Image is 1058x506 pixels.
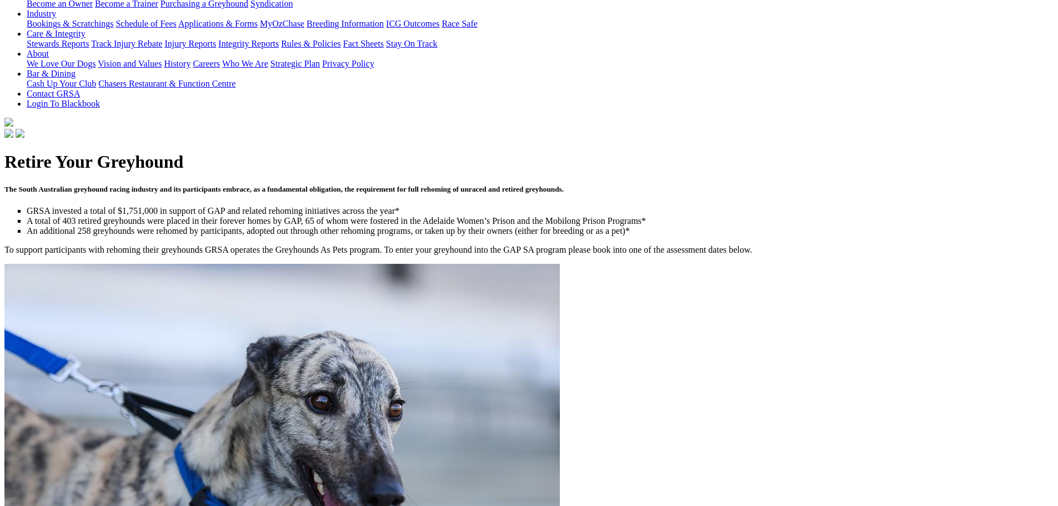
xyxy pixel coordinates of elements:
a: Track Injury Rebate [91,39,162,48]
a: Fact Sheets [343,39,384,48]
a: Race Safe [442,19,477,28]
a: Stewards Reports [27,39,89,48]
a: About [27,49,49,58]
a: Cash Up Your Club [27,79,96,88]
a: We Love Our Dogs [27,59,96,68]
a: Integrity Reports [218,39,279,48]
a: Bar & Dining [27,69,76,78]
h1: Retire Your Greyhound [4,152,1054,172]
a: Rules & Policies [281,39,341,48]
a: Injury Reports [164,39,216,48]
img: facebook.svg [4,129,13,138]
a: Chasers Restaurant & Function Centre [98,79,235,88]
h5: The South Australian greyhound racing industry and its participants embrace, as a fundamental obl... [4,185,1054,194]
a: History [164,59,190,68]
a: MyOzChase [260,19,304,28]
a: Who We Are [222,59,268,68]
a: Care & Integrity [27,29,86,38]
div: Care & Integrity [27,39,1054,49]
a: Schedule of Fees [116,19,176,28]
a: Bookings & Scratchings [27,19,113,28]
div: About [27,59,1054,69]
a: Vision and Values [98,59,162,68]
a: Careers [193,59,220,68]
a: Industry [27,9,56,18]
li: An additional 258 greyhounds were rehomed by participants, adopted out through other rehoming pro... [27,226,1054,236]
li: A total of 403 retired greyhounds were placed in their forever homes by GAP, 65 of whom were fost... [27,216,1054,226]
a: Breeding Information [307,19,384,28]
a: Privacy Policy [322,59,374,68]
div: Bar & Dining [27,79,1054,89]
a: Strategic Plan [270,59,320,68]
div: Industry [27,19,1054,29]
p: To support participants with rehoming their greyhounds GRSA operates the Greyhounds As Pets progr... [4,245,1054,255]
a: Login To Blackbook [27,99,100,108]
a: ICG Outcomes [386,19,439,28]
a: Stay On Track [386,39,437,48]
a: Contact GRSA [27,89,80,98]
img: logo-grsa-white.png [4,118,13,127]
img: twitter.svg [16,129,24,138]
a: Applications & Forms [178,19,258,28]
li: GRSA invested a total of $1,751,000 in support of GAP and related rehoming initiatives across the... [27,206,1054,216]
